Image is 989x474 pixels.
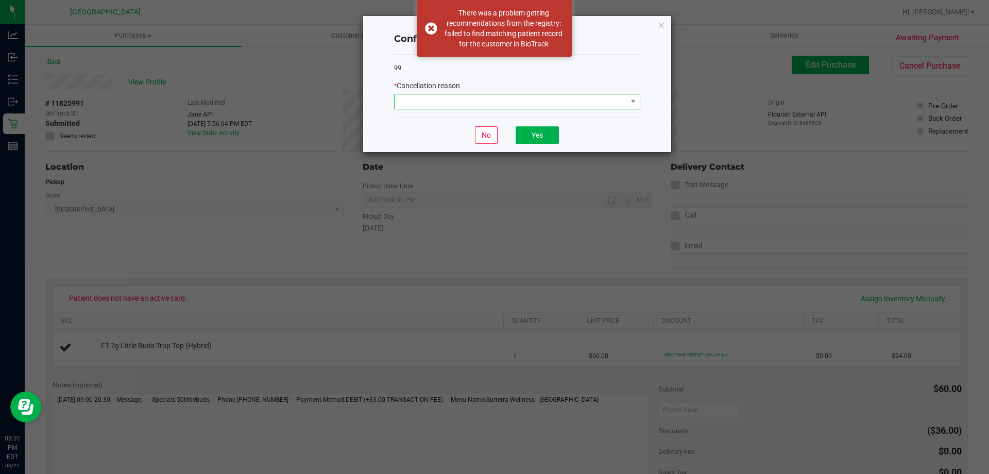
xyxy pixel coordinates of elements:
span: 99 [394,64,401,72]
button: No [475,126,498,144]
span: Cancellation reason [397,81,460,90]
iframe: Resource center [10,391,41,422]
button: Yes [516,126,559,144]
div: There was a problem getting recommendations from the registry: failed to find matching patient re... [443,8,564,49]
button: Close [658,19,665,31]
h4: Confirm order cancellation [394,32,640,46]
